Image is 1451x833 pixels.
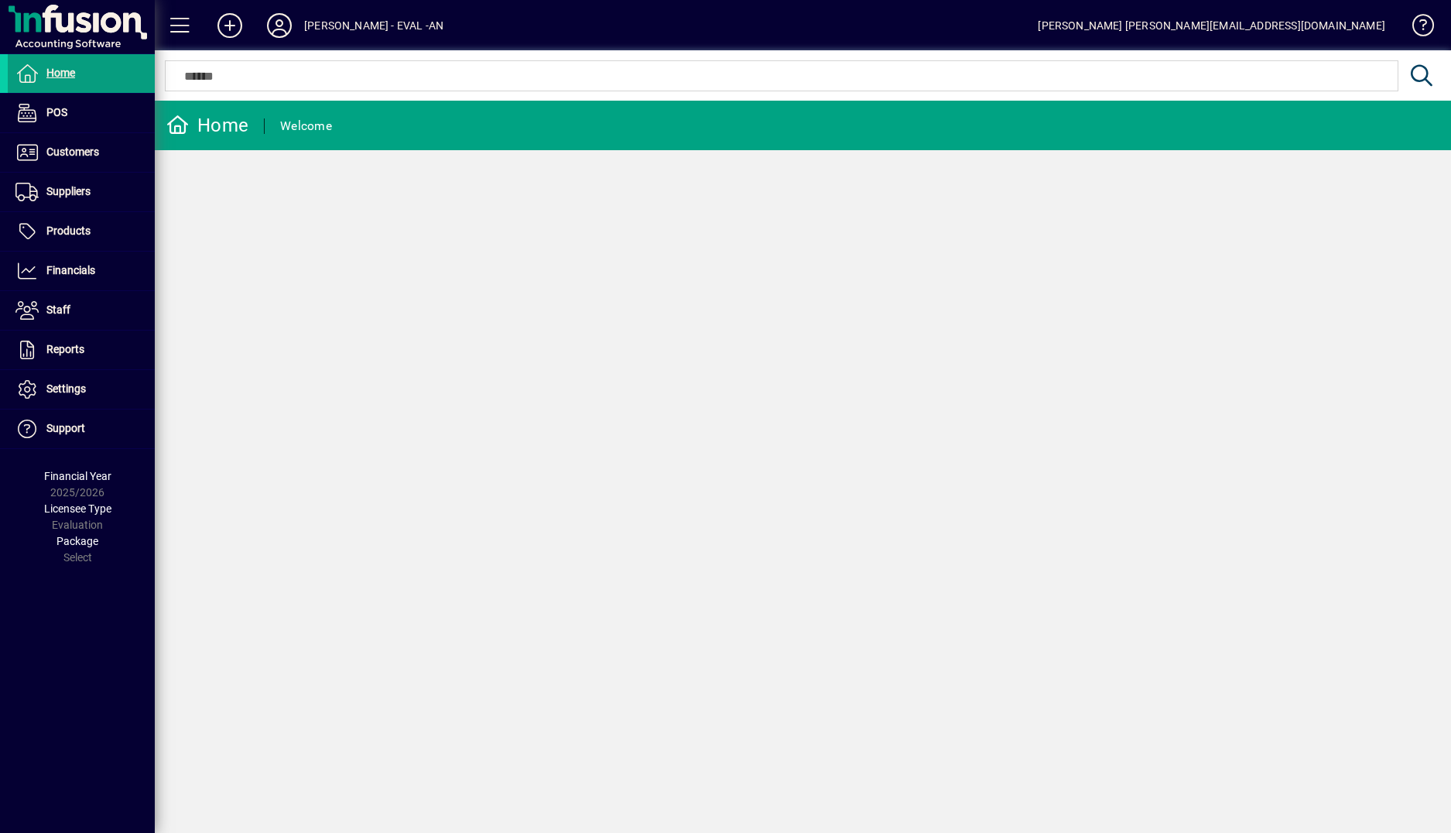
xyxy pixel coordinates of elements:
[166,113,248,138] div: Home
[8,252,155,290] a: Financials
[44,502,111,515] span: Licensee Type
[46,422,85,434] span: Support
[205,12,255,39] button: Add
[46,343,84,355] span: Reports
[304,13,443,38] div: [PERSON_NAME] - EVAL -AN
[8,94,155,132] a: POS
[46,264,95,276] span: Financials
[8,331,155,369] a: Reports
[46,225,91,237] span: Products
[255,12,304,39] button: Profile
[8,173,155,211] a: Suppliers
[8,370,155,409] a: Settings
[1401,3,1432,53] a: Knowledge Base
[46,382,86,395] span: Settings
[280,114,332,139] div: Welcome
[46,146,99,158] span: Customers
[44,470,111,482] span: Financial Year
[1038,13,1385,38] div: [PERSON_NAME] [PERSON_NAME][EMAIL_ADDRESS][DOMAIN_NAME]
[8,212,155,251] a: Products
[46,106,67,118] span: POS
[8,410,155,448] a: Support
[8,291,155,330] a: Staff
[46,185,91,197] span: Suppliers
[56,535,98,547] span: Package
[46,303,70,316] span: Staff
[8,133,155,172] a: Customers
[46,67,75,79] span: Home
